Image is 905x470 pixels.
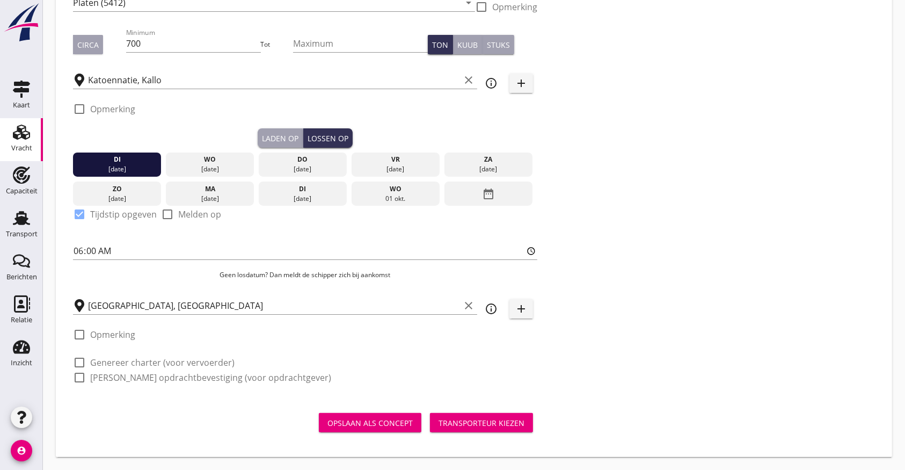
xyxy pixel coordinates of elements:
button: Kuub [453,35,483,54]
label: Opmerking [90,329,135,340]
button: Opslaan als concept [319,413,421,432]
button: Laden op [258,128,303,148]
div: [DATE] [169,194,252,204]
button: Lossen op [303,128,353,148]
div: 01 okt. [354,194,437,204]
div: Berichten [6,273,37,280]
div: Ton [432,39,448,50]
label: Opmerking [492,2,537,12]
div: [DATE] [261,164,345,174]
div: Transport [6,230,38,237]
i: info_outline [485,302,498,315]
input: Losplaats [88,297,460,314]
div: wo [354,184,437,194]
div: [DATE] [76,164,159,174]
div: [DATE] [354,164,437,174]
div: [DATE] [169,164,252,174]
div: Laden op [262,133,298,144]
div: ma [169,184,252,194]
div: Kuub [457,39,478,50]
button: Circa [73,35,103,54]
div: [DATE] [261,194,345,204]
i: account_circle [11,440,32,461]
div: do [261,155,345,164]
button: Stuks [483,35,514,54]
div: vr [354,155,437,164]
div: Stuks [487,39,510,50]
label: [PERSON_NAME] opdrachtbevestiging (voor opdrachtgever) [90,372,331,383]
div: [DATE] [447,164,530,174]
div: Lossen op [308,133,348,144]
i: clear [462,74,475,86]
div: [DATE] [76,194,159,204]
i: info_outline [485,77,498,90]
input: Maximum [293,35,428,52]
label: Melden op [178,209,221,220]
button: Transporteur kiezen [430,413,533,432]
div: Transporteur kiezen [439,417,524,429]
label: Genereer charter (voor vervoerder) [90,357,235,368]
div: di [261,184,345,194]
label: Tijdstip opgeven [90,209,157,220]
div: Kaart [13,102,30,109]
div: Inzicht [11,359,32,366]
div: Relatie [11,316,32,323]
input: Minimum [126,35,261,52]
i: add [515,77,528,90]
label: Opmerking [90,104,135,114]
div: zo [76,184,159,194]
button: Ton [428,35,453,54]
i: add [515,302,528,315]
p: Geen losdatum? Dan meldt de schipper zich bij aankomst [73,270,537,280]
div: di [76,155,159,164]
div: za [447,155,530,164]
input: Laadplaats [88,71,460,89]
div: Capaciteit [6,187,38,194]
div: wo [169,155,252,164]
div: Opslaan als concept [327,417,413,429]
i: date_range [482,184,495,204]
div: Circa [77,39,99,50]
i: clear [462,299,475,312]
div: Tot [261,40,294,49]
img: logo-small.a267ee39.svg [2,3,41,42]
div: Vracht [11,144,32,151]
